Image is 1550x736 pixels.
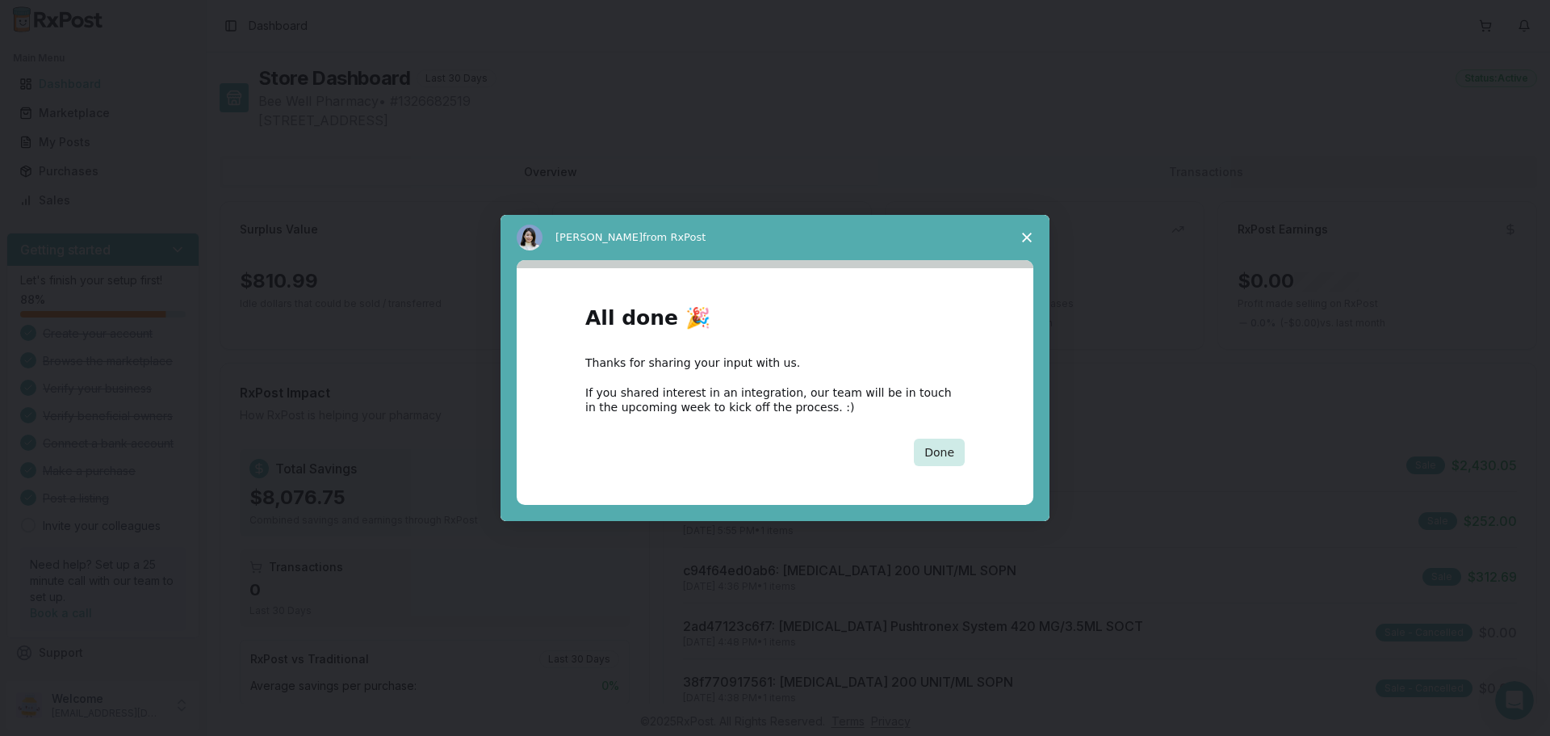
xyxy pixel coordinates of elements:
img: Profile image for Alice [517,225,542,250]
span: Close survey [1004,215,1049,260]
span: from RxPost [643,231,706,243]
button: Done [914,439,965,466]
h1: All done 🎉 [585,307,965,340]
div: Thanks for sharing your input with us. If you shared interest in an integration, our team will be... [585,355,965,414]
span: [PERSON_NAME] [555,231,643,243]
